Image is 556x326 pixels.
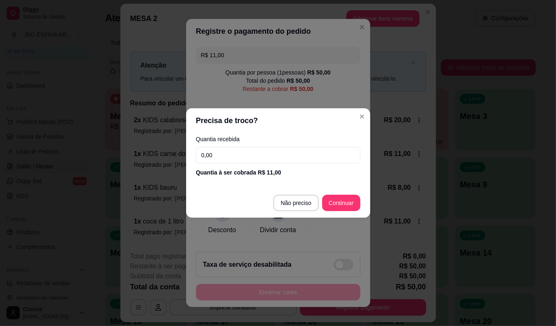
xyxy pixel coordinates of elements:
[322,195,360,211] button: Continuar
[355,110,369,123] button: Close
[196,136,360,142] label: Quantia recebida
[196,168,360,177] div: Quantia à ser cobrada R$ 11,00
[186,108,370,133] header: Precisa de troco?
[273,195,319,211] button: Não preciso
